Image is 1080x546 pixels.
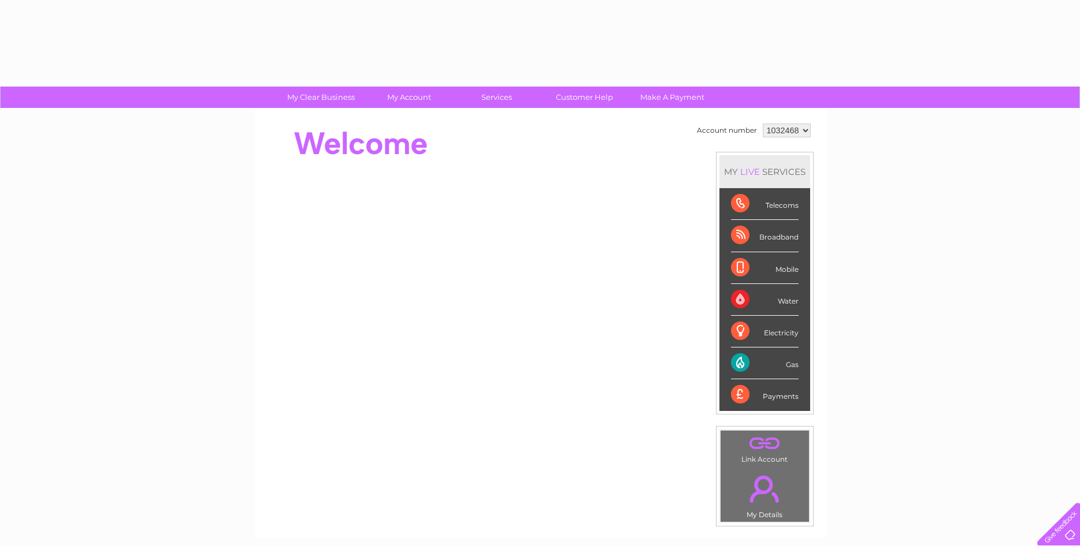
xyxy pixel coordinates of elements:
[723,433,806,454] a: .
[719,155,810,188] div: MY SERVICES
[723,469,806,509] a: .
[694,121,760,140] td: Account number
[731,316,799,347] div: Electricity
[625,87,720,108] a: Make A Payment
[720,430,810,466] td: Link Account
[731,188,799,220] div: Telecoms
[537,87,632,108] a: Customer Help
[720,466,810,522] td: My Details
[731,284,799,316] div: Water
[738,166,762,177] div: LIVE
[449,87,544,108] a: Services
[273,87,369,108] a: My Clear Business
[731,347,799,379] div: Gas
[731,220,799,252] div: Broadband
[731,252,799,284] div: Mobile
[731,379,799,410] div: Payments
[361,87,457,108] a: My Account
